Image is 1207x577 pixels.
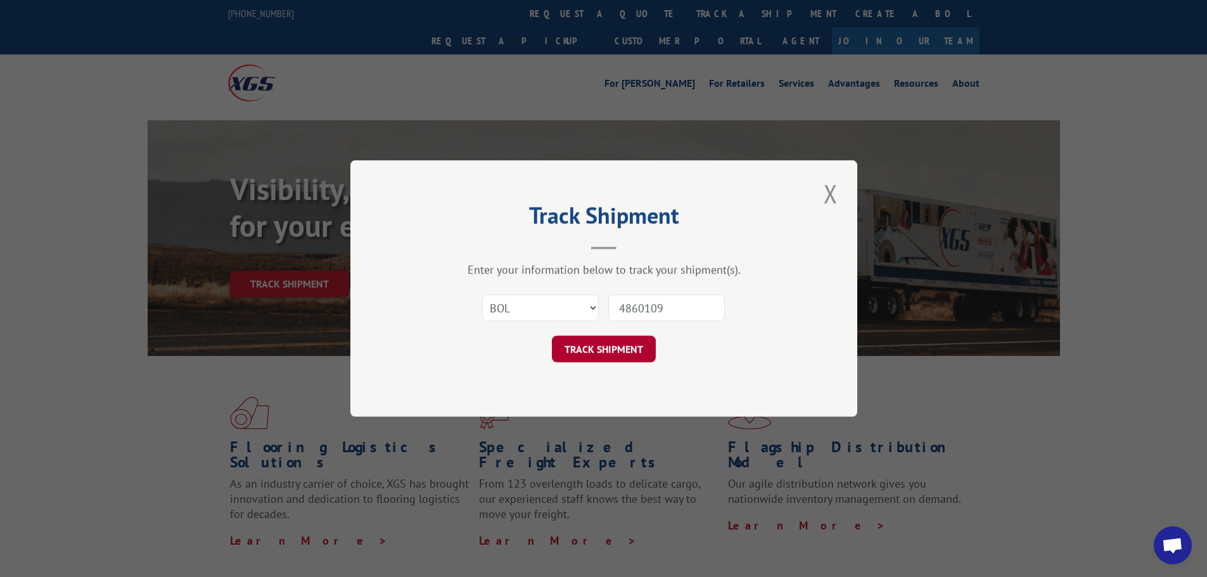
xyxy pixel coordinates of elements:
[820,176,841,211] button: Close modal
[1154,526,1192,564] a: Open chat
[552,336,656,362] button: TRACK SHIPMENT
[414,262,794,277] div: Enter your information below to track your shipment(s).
[414,206,794,231] h2: Track Shipment
[608,295,725,321] input: Number(s)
